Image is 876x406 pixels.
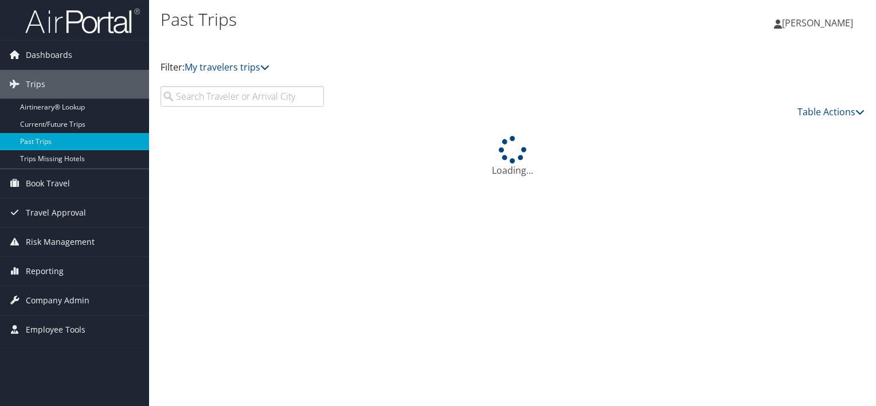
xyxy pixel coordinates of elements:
p: Filter: [161,60,630,75]
span: Book Travel [26,169,70,198]
img: airportal-logo.png [25,7,140,34]
a: Table Actions [797,106,865,118]
span: Employee Tools [26,315,85,344]
span: [PERSON_NAME] [782,17,853,29]
span: Trips [26,70,45,99]
input: Search Traveler or Arrival City [161,86,324,107]
div: Loading... [161,136,865,177]
span: Reporting [26,257,64,286]
a: [PERSON_NAME] [774,6,865,40]
span: Company Admin [26,286,89,315]
a: My travelers trips [185,61,269,73]
span: Risk Management [26,228,95,256]
span: Travel Approval [26,198,86,227]
h1: Past Trips [161,7,630,32]
span: Dashboards [26,41,72,69]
